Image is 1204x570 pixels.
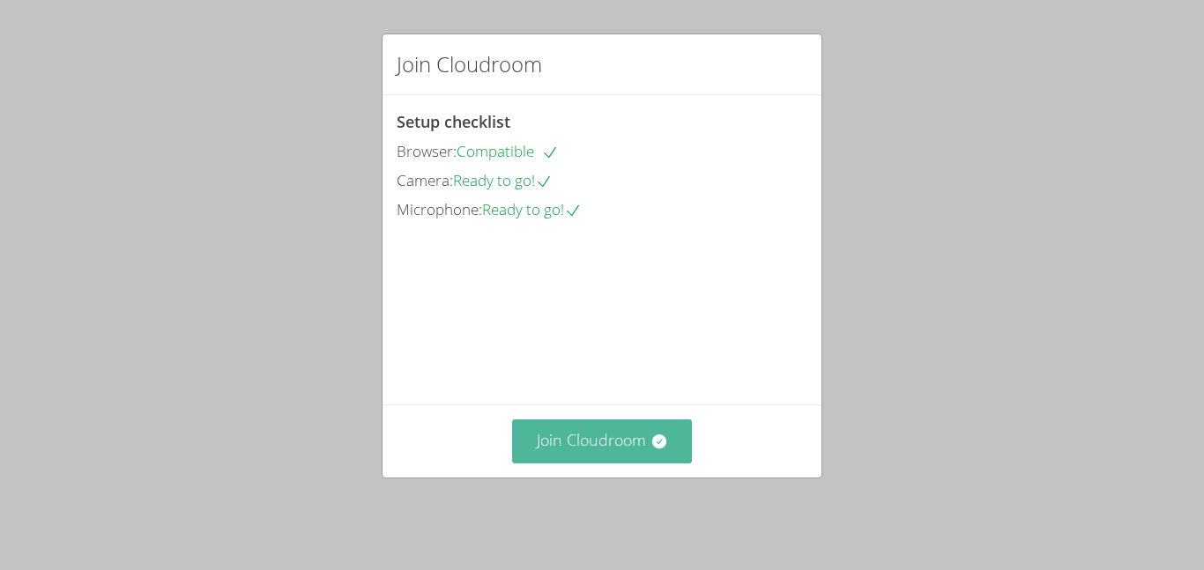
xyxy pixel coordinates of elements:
span: Ready to go! [453,170,553,190]
button: Join Cloudroom [512,419,693,463]
span: Camera: [397,170,453,190]
span: Microphone: [397,199,482,219]
h2: Join Cloudroom [397,48,542,80]
span: Setup checklist [397,111,510,132]
span: Browser: [397,141,457,161]
span: Ready to go! [482,199,582,219]
span: Compatible [457,141,559,161]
